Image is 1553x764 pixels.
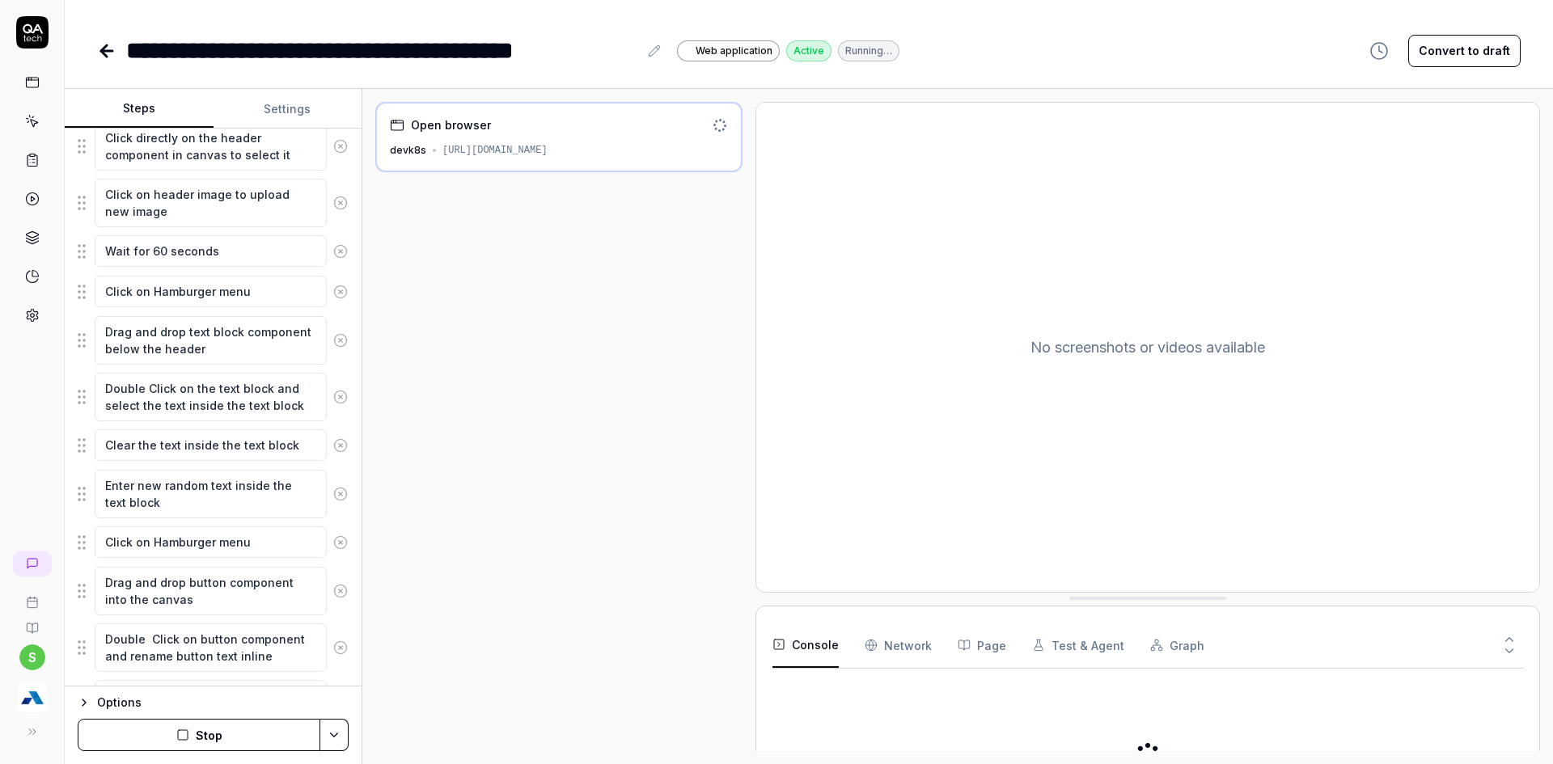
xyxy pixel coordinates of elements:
[327,276,354,308] button: Remove step
[1408,35,1521,67] button: Convert to draft
[6,670,57,715] button: Azavista Logo
[78,428,349,462] div: Suggestions
[327,130,354,163] button: Remove step
[411,116,491,133] div: Open browser
[327,478,354,510] button: Remove step
[327,235,354,268] button: Remove step
[78,275,349,309] div: Suggestions
[327,575,354,607] button: Remove step
[786,40,832,61] div: Active
[442,143,548,158] div: [URL][DOMAIN_NAME]
[78,234,349,268] div: Suggestions
[18,683,47,712] img: Azavista Logo
[390,143,426,158] div: devk8s
[677,40,780,61] a: Web application
[78,693,349,712] button: Options
[327,429,354,462] button: Remove step
[696,44,772,58] span: Web application
[78,623,349,673] div: Suggestions
[214,90,362,129] button: Settings
[65,90,214,129] button: Steps
[6,583,57,609] a: Book a call with us
[78,178,349,228] div: Suggestions
[327,381,354,413] button: Remove step
[78,719,320,751] button: Stop
[838,40,899,61] div: Running…
[756,103,1539,592] div: No screenshots or videos available
[327,187,354,219] button: Remove step
[772,623,839,668] button: Console
[1150,623,1204,668] button: Graph
[78,315,349,365] div: Suggestions
[958,623,1006,668] button: Page
[865,623,932,668] button: Network
[1032,623,1124,668] button: Test & Agent
[78,679,349,713] div: Suggestions
[327,324,354,357] button: Remove step
[78,121,349,171] div: Suggestions
[78,566,349,616] div: Suggestions
[78,469,349,519] div: Suggestions
[78,372,349,422] div: Suggestions
[327,680,354,712] button: Remove step
[327,631,354,664] button: Remove step
[1360,35,1399,67] button: View version history
[97,693,349,712] div: Options
[327,526,354,559] button: Remove step
[19,644,45,670] button: s
[13,551,52,576] a: New conversation
[6,609,57,635] a: Documentation
[78,526,349,559] div: Suggestions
